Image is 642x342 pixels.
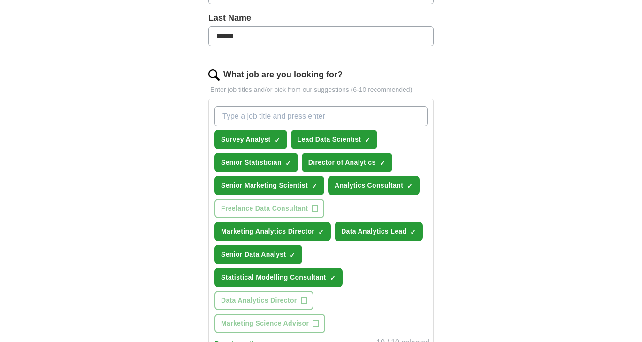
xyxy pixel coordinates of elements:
button: Analytics Consultant✓ [328,176,420,195]
span: ✓ [330,274,336,282]
button: Senior Statistician✓ [214,153,298,172]
span: ✓ [407,182,413,190]
button: Senior Data Analyst✓ [214,245,302,264]
button: Survey Analyst✓ [214,130,287,149]
span: Analytics Consultant [335,181,403,190]
button: Marketing Science Advisor [214,314,325,333]
button: Lead Data Scientist✓ [291,130,378,149]
span: Data Analytics Lead [341,227,406,236]
span: ✓ [285,160,291,167]
span: Marketing Science Advisor [221,319,309,328]
span: ✓ [275,137,280,144]
button: Director of Analytics✓ [302,153,392,172]
button: Freelance Data Consultant [214,199,324,218]
span: ✓ [290,251,295,259]
span: Data Analytics Director [221,296,297,305]
img: search.png [208,69,220,81]
span: Statistical Modelling Consultant [221,273,326,282]
span: ✓ [410,228,416,236]
label: What job are you looking for? [223,68,343,81]
span: Senior Statistician [221,158,282,167]
span: ✓ [318,228,324,236]
span: Marketing Analytics Director [221,227,314,236]
p: Enter job titles and/or pick from our suggestions (6-10 recommended) [208,85,434,95]
button: Statistical Modelling Consultant✓ [214,268,343,287]
span: Senior Data Analyst [221,250,286,259]
label: Last Name [208,12,434,24]
span: Survey Analyst [221,135,271,144]
span: Director of Analytics [308,158,376,167]
span: ✓ [312,182,317,190]
button: Senior Marketing Scientist✓ [214,176,324,195]
span: Lead Data Scientist [298,135,361,144]
button: Marketing Analytics Director✓ [214,222,331,241]
button: Data Analytics Director [214,291,313,310]
input: Type a job title and press enter [214,106,428,126]
span: Freelance Data Consultant [221,204,308,213]
span: ✓ [380,160,385,167]
span: ✓ [365,137,370,144]
span: Senior Marketing Scientist [221,181,308,190]
button: Data Analytics Lead✓ [335,222,423,241]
